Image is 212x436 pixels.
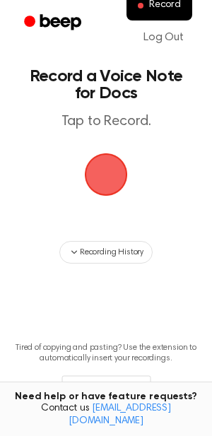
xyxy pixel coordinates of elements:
[25,113,187,131] p: Tap to Record.
[11,343,201,364] p: Tired of copying and pasting? Use the extension to automatically insert your recordings.
[69,403,171,426] a: [EMAIL_ADDRESS][DOMAIN_NAME]
[8,403,204,428] span: Contact us
[14,9,94,37] a: Beep
[129,20,198,54] a: Log Out
[80,246,143,259] span: Recording History
[25,68,187,102] h1: Record a Voice Note for Docs
[85,153,127,196] img: Beep Logo
[59,241,153,264] button: Recording History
